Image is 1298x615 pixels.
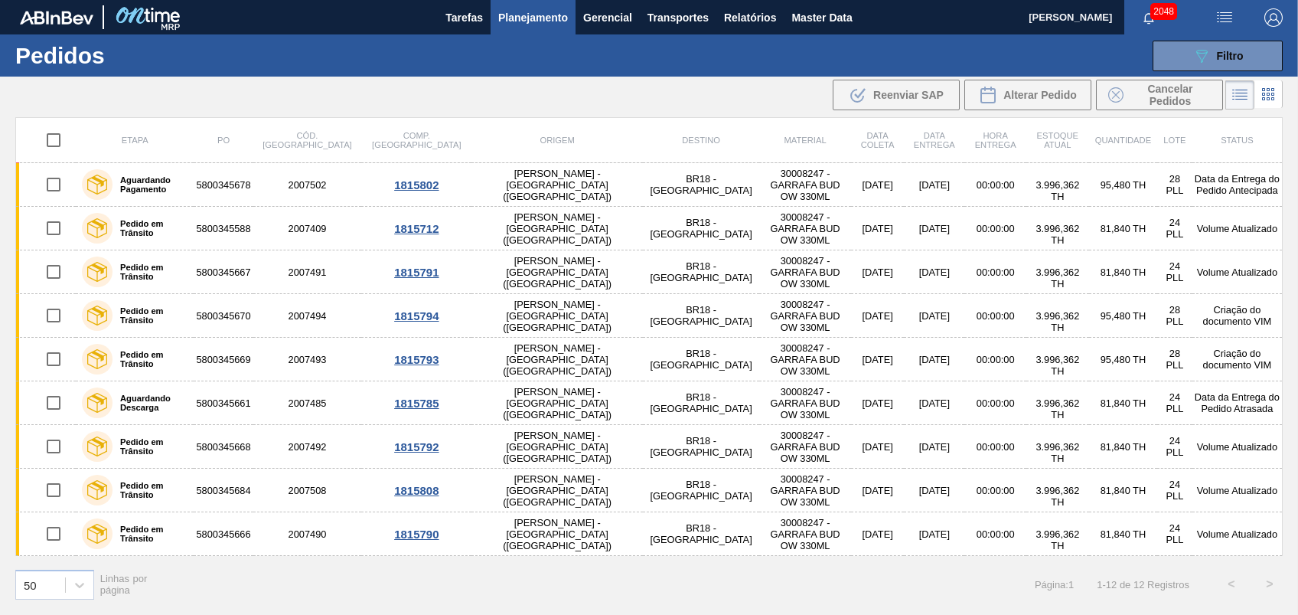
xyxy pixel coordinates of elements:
[1157,250,1192,294] td: 24 PLL
[1212,565,1251,604] button: <
[851,469,904,512] td: [DATE]
[1192,469,1283,512] td: Volume Atualizado
[1192,425,1283,469] td: Volume Atualizado
[16,338,1283,381] a: Pedido em Trânsito58003456692007493[PERSON_NAME] - [GEOGRAPHIC_DATA] ([GEOGRAPHIC_DATA])BR18 - [G...
[1157,512,1192,556] td: 24 PLL
[583,8,632,27] span: Gerencial
[1192,207,1283,250] td: Volume Atualizado
[471,512,643,556] td: [PERSON_NAME] - [GEOGRAPHIC_DATA] ([GEOGRAPHIC_DATA])
[643,250,759,294] td: BR18 - [GEOGRAPHIC_DATA]
[1192,250,1283,294] td: Volume Atualizado
[1215,8,1234,27] img: userActions
[1035,441,1079,464] span: 3.996,362 TH
[1124,7,1173,28] button: Notificações
[1217,50,1244,62] span: Filtro
[471,425,643,469] td: [PERSON_NAME] - [GEOGRAPHIC_DATA] ([GEOGRAPHIC_DATA])
[851,294,904,338] td: [DATE]
[964,250,1026,294] td: 00:00:00
[1089,207,1157,250] td: 81,840 TH
[194,381,253,425] td: 5800345661
[364,178,469,191] div: 1815802
[364,222,469,235] div: 1815712
[964,469,1026,512] td: 00:00:00
[16,163,1283,207] a: Aguardando Pagamento58003456782007502[PERSON_NAME] - [GEOGRAPHIC_DATA] ([GEOGRAPHIC_DATA])BR18 - ...
[253,207,362,250] td: 2007409
[647,8,709,27] span: Transportes
[1130,83,1211,107] span: Cancelar Pedidos
[1150,3,1177,20] span: 2048
[964,338,1026,381] td: 00:00:00
[445,8,483,27] span: Tarefas
[784,136,827,145] span: Material
[1157,294,1192,338] td: 28 PLL
[1037,131,1079,149] span: Estoque atual
[16,207,1283,250] a: Pedido em Trânsito58003455882007409[PERSON_NAME] - [GEOGRAPHIC_DATA] ([GEOGRAPHIC_DATA])BR18 - [G...
[1157,381,1192,425] td: 24 PLL
[471,294,643,338] td: [PERSON_NAME] - [GEOGRAPHIC_DATA] ([GEOGRAPHIC_DATA])
[263,131,351,149] span: Cód. [GEOGRAPHIC_DATA]
[851,163,904,207] td: [DATE]
[904,469,964,512] td: [DATE]
[759,381,851,425] td: 30008247 - GARRAFA BUD OW 330ML
[364,528,469,541] div: 1815790
[16,469,1283,512] a: Pedido em Trânsito58003456842007508[PERSON_NAME] - [GEOGRAPHIC_DATA] ([GEOGRAPHIC_DATA])BR18 - [G...
[1095,136,1151,145] span: Quantidade
[975,131,1016,149] span: Hora Entrega
[194,163,253,207] td: 5800345678
[643,207,759,250] td: BR18 - [GEOGRAPHIC_DATA]
[1097,579,1189,590] span: 1 - 12 de 12 Registros
[643,381,759,425] td: BR18 - [GEOGRAPHIC_DATA]
[851,207,904,250] td: [DATE]
[851,338,904,381] td: [DATE]
[194,207,253,250] td: 5800345588
[1035,267,1079,290] span: 3.996,362 TH
[113,263,188,281] label: Pedido em Trânsito
[1089,512,1157,556] td: 81,840 TH
[964,294,1026,338] td: 00:00:00
[113,306,188,325] label: Pedido em Trânsito
[724,8,776,27] span: Relatórios
[1254,80,1283,110] div: Visão em Cards
[904,338,964,381] td: [DATE]
[16,425,1283,469] a: Pedido em Trânsito58003456682007492[PERSON_NAME] - [GEOGRAPHIC_DATA] ([GEOGRAPHIC_DATA])BR18 - [G...
[964,425,1026,469] td: 00:00:00
[1035,579,1074,590] span: Página : 1
[759,512,851,556] td: 30008247 - GARRAFA BUD OW 330ML
[1035,354,1079,377] span: 3.996,362 TH
[1225,80,1254,110] div: Visão em Lista
[1264,8,1283,27] img: Logout
[964,207,1026,250] td: 00:00:00
[1089,469,1157,512] td: 81,840 TH
[122,136,148,145] span: Etapa
[904,163,964,207] td: [DATE]
[16,250,1283,294] a: Pedido em Trânsito58003456672007491[PERSON_NAME] - [GEOGRAPHIC_DATA] ([GEOGRAPHIC_DATA])BR18 - [G...
[851,250,904,294] td: [DATE]
[194,512,253,556] td: 5800345666
[643,294,759,338] td: BR18 - [GEOGRAPHIC_DATA]
[1192,381,1283,425] td: Data da Entrega do Pedido Atrasada
[759,469,851,512] td: 30008247 - GARRAFA BUD OW 330ML
[1003,89,1077,101] span: Alterar Pedido
[1157,163,1192,207] td: 28 PLL
[253,163,362,207] td: 2007502
[471,338,643,381] td: [PERSON_NAME] - [GEOGRAPHIC_DATA] ([GEOGRAPHIC_DATA])
[964,512,1026,556] td: 00:00:00
[1089,294,1157,338] td: 95,480 TH
[364,484,469,497] div: 1815808
[253,381,362,425] td: 2007485
[1157,425,1192,469] td: 24 PLL
[1192,338,1283,381] td: Criação do documento VIM
[253,250,362,294] td: 2007491
[1089,338,1157,381] td: 95,480 TH
[1096,80,1223,110] div: Cancelar Pedidos em Massa
[471,163,643,207] td: [PERSON_NAME] - [GEOGRAPHIC_DATA] ([GEOGRAPHIC_DATA])
[1035,485,1079,508] span: 3.996,362 TH
[16,294,1283,338] a: Pedido em Trânsito58003456702007494[PERSON_NAME] - [GEOGRAPHIC_DATA] ([GEOGRAPHIC_DATA])BR18 - [G...
[194,338,253,381] td: 5800345669
[643,512,759,556] td: BR18 - [GEOGRAPHIC_DATA]
[364,440,469,453] div: 1815792
[1157,469,1192,512] td: 24 PLL
[471,207,643,250] td: [PERSON_NAME] - [GEOGRAPHIC_DATA] ([GEOGRAPHIC_DATA])
[964,80,1091,110] div: Alterar Pedido
[861,131,895,149] span: Data coleta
